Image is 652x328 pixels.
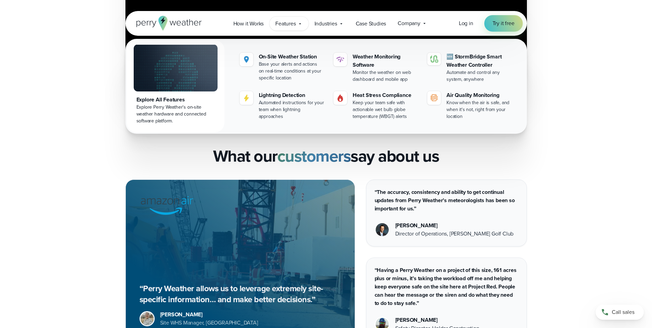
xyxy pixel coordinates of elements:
p: “The accuracy, consistency and ability to get continual updates from Perry Weather’s meteorologis... [375,188,518,213]
a: Explore All Features Explore Perry Weather's on-site weather hardware and connected software plat... [127,40,224,132]
a: perry weather location On-Site Weather Station Base your alerts and actions on real-time conditio... [237,50,328,84]
span: Industries [314,20,337,28]
div: [PERSON_NAME] [395,221,514,230]
a: Lightning Detection Automated instructions for your team when lightning approaches [237,88,328,123]
span: Call sales [612,308,634,316]
div: Automated instructions for your team when lightning approaches [259,99,325,120]
div: Explore All Features [136,96,215,104]
a: 🆕 StormBridge Smart Weather Controller Automate and control any system, anywhere [424,50,516,86]
img: perry weather location [242,55,251,64]
img: software-icon.svg [336,55,344,64]
div: Heat Stress Compliance [353,91,419,99]
span: Features [275,20,296,28]
a: Case Studies [350,17,392,31]
div: Base your alerts and actions on real-time conditions at your specific location [259,61,325,81]
a: Call sales [596,305,644,320]
a: Try it free [484,15,523,32]
img: perry weather heat [336,94,344,102]
a: perry weather heat Heat Stress Compliance Keep your team safe with actionable wet bulb globe temp... [331,88,422,123]
div: [PERSON_NAME] [160,310,258,319]
strong: customers [277,144,351,168]
p: “Having a Perry Weather on a project of this size, 161 acres plus or minus, it’s taking the workl... [375,266,518,307]
span: Log in [459,19,473,27]
div: Air Quality Monitoring [446,91,513,99]
div: On-Site Weather Station [259,53,325,61]
a: Log in [459,19,473,28]
div: Know when the air is safe, and when it's not, right from your location [446,99,513,120]
div: Director of Operations, [PERSON_NAME] Golf Club [395,230,514,238]
div: Explore Perry Weather's on-site weather hardware and connected software platform. [136,104,215,124]
div: Weather Monitoring Software [353,53,419,69]
div: [PERSON_NAME] [395,316,479,324]
span: How it Works [233,20,264,28]
div: 🆕 StormBridge Smart Weather Controller [446,53,513,69]
img: Brad Stewart, Site WHS Manager at Amazon Air Lakeland. [141,312,154,325]
img: Matthew Freitag Headshot Photo [376,223,389,236]
span: Company [398,19,420,28]
span: Case Studies [356,20,386,28]
div: Automate and control any system, anywhere [446,69,513,83]
div: Lightning Detection [259,91,325,99]
a: Weather Monitoring Software Monitor the weather on web dashboard and mobile app [331,50,422,86]
img: stormbridge-icon-V6.svg [430,55,438,63]
h2: What our say about us [213,146,439,166]
img: aqi-icon.svg [430,94,438,102]
span: Try it free [493,19,515,28]
div: Site WHS Manager, [GEOGRAPHIC_DATA] [160,319,258,327]
div: Monitor the weather on web dashboard and mobile app [353,69,419,83]
img: Amazon Air logo [140,194,195,218]
img: lightning-icon.svg [242,94,251,102]
p: “Perry Weather allows us to leverage extremely site-specific information… and make better decisio... [140,283,341,305]
div: Keep your team safe with actionable wet bulb globe temperature (WBGT) alerts [353,99,419,120]
a: How it Works [228,17,270,31]
a: Air Quality Monitoring Know when the air is safe, and when it's not, right from your location [424,88,516,123]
